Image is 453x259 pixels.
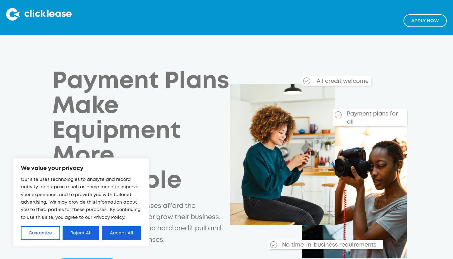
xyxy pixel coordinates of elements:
span: Our site uses technologies to analyze and record activity for purposes such as compliance to impr... [21,178,140,219]
div: All credit welcome [292,74,371,86]
img: Checkmark_callout [303,78,310,84]
img: Checkmark_callout [270,241,277,248]
div: No time-in-business requirements [246,235,383,249]
p: We value your privacy [21,165,141,172]
button: Customize [21,226,60,240]
button: Reject All [63,226,100,240]
a: Apply NOw [403,14,447,27]
h1: Payment Plans Make Equipment More Affordable [52,69,230,194]
img: Clicklease_customers [230,84,407,258]
img: Checkmark_callout [335,112,342,119]
div: Payment plans for all [344,107,402,126]
button: Accept All [102,226,141,240]
div: We value your privacy [12,158,149,247]
img: Clicklease logo [6,8,72,21]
